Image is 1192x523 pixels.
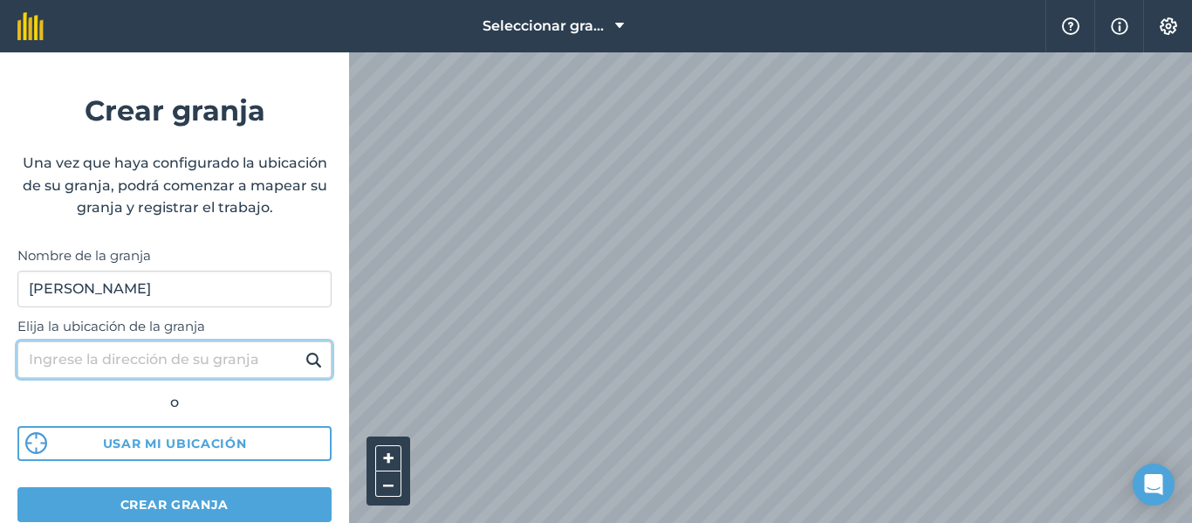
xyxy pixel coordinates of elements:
[305,349,322,370] img: svg+xml;base64,PHN2ZyB4bWxucz0iaHR0cDovL3d3dy53My5vcmcvMjAwMC9zdmciIHdpZHRoPSIxOSIgaGVpZ2h0PSIyNC...
[1133,464,1175,506] div: Abrir Intercom Messenger
[17,271,332,307] input: Nombre de la granja
[17,426,332,461] button: Usar mi ubicación
[17,341,332,378] input: Ingrese la dirección de su granja
[25,432,47,454] img: svg%3e
[483,17,616,34] font: Seleccionar granja
[170,394,179,410] font: o
[17,487,332,522] button: Crear granja
[383,471,394,497] font: –
[17,12,44,40] img: Logotipo de fieldmargin
[23,155,327,216] font: Una vez que haya configurado la ubicación de su granja, podrá comenzar a mapear su granja y regis...
[375,445,401,471] button: +
[375,471,401,497] button: –
[120,497,229,513] font: Crear granja
[1060,17,1081,35] img: Un icono de signo de interrogación
[1111,16,1128,37] img: svg+xml;base64,PHN2ZyB4bWxucz0iaHR0cDovL3d3dy53My5vcmcvMjAwMC9zdmciIHdpZHRoPSIxNyIgaGVpZ2h0PSIxNy...
[85,93,265,127] font: Crear granja
[1158,17,1179,35] img: Un icono de engranaje
[17,318,205,334] font: Elija la ubicación de la granja
[103,436,247,451] font: Usar mi ubicación
[17,247,151,264] font: Nombre de la granja
[382,445,394,471] font: +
